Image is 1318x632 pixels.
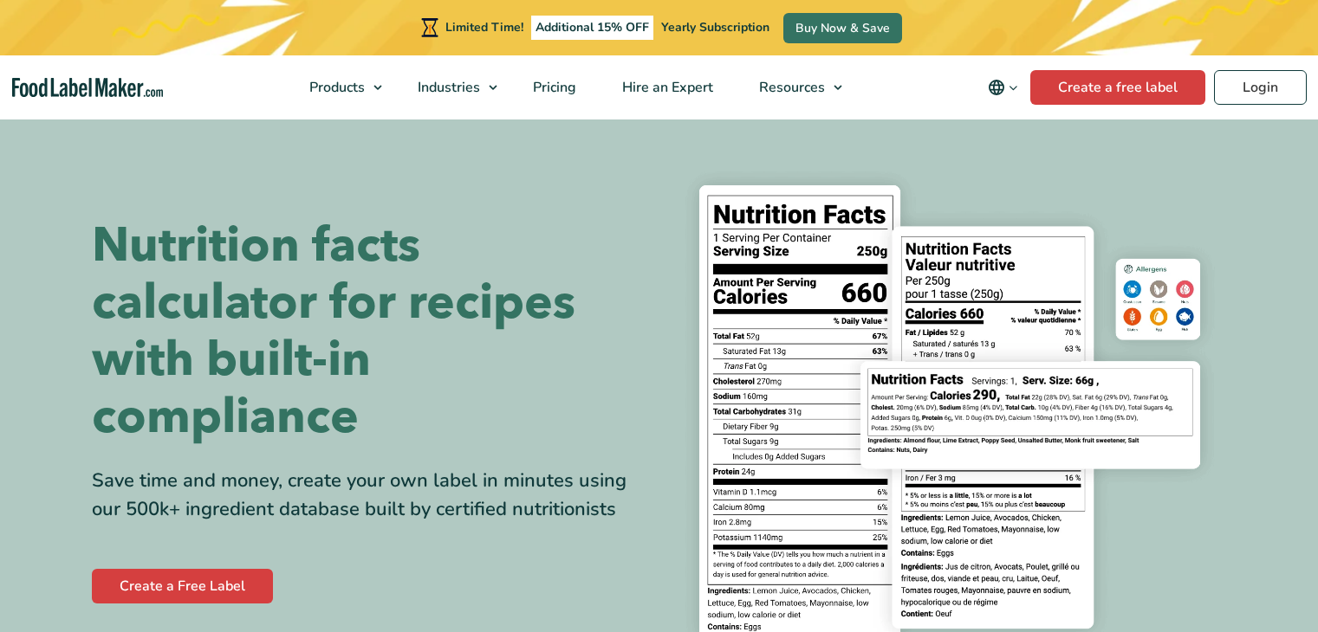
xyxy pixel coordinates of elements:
a: Create a Free Label [92,569,273,603]
span: Additional 15% OFF [531,16,653,40]
a: Pricing [510,55,595,119]
span: Yearly Subscription [661,19,769,35]
a: Create a free label [1030,70,1205,105]
div: Save time and money, create your own label in minutes using our 500k+ ingredient database built b... [92,467,646,524]
a: Industries [395,55,506,119]
a: Buy Now & Save [783,13,902,43]
span: Industries [412,78,482,97]
span: Hire an Expert [617,78,715,97]
a: Food Label Maker homepage [12,78,164,98]
button: Change language [976,70,1030,105]
a: Hire an Expert [600,55,732,119]
span: Resources [754,78,827,97]
a: Resources [737,55,851,119]
span: Limited Time! [445,19,523,35]
h1: Nutrition facts calculator for recipes with built-in compliance [92,217,646,446]
a: Products [287,55,391,119]
span: Pricing [528,78,578,97]
a: Login [1214,70,1307,105]
span: Products [304,78,367,97]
